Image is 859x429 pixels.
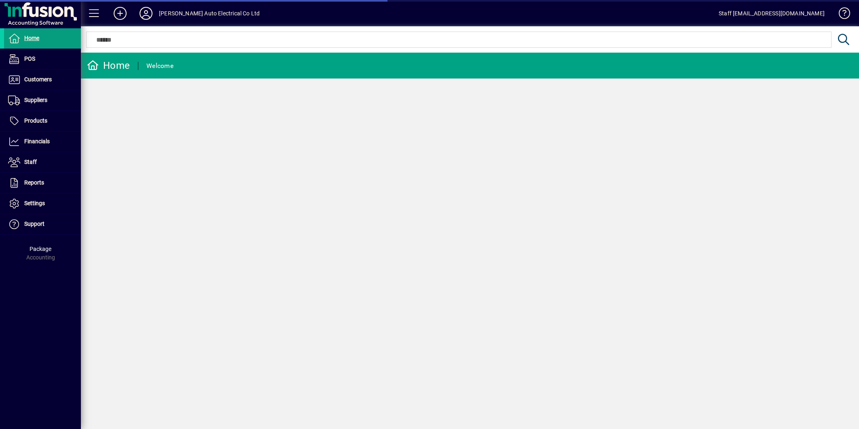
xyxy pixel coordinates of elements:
[107,6,133,21] button: Add
[24,159,37,165] span: Staff
[159,7,260,20] div: [PERSON_NAME] Auto Electrical Co Ltd
[24,76,52,83] span: Customers
[24,200,45,206] span: Settings
[4,132,81,152] a: Financials
[87,59,130,72] div: Home
[24,117,47,124] span: Products
[24,35,39,41] span: Home
[24,55,35,62] span: POS
[30,246,51,252] span: Package
[24,221,44,227] span: Support
[133,6,159,21] button: Profile
[4,111,81,131] a: Products
[24,97,47,103] span: Suppliers
[4,49,81,69] a: POS
[4,214,81,234] a: Support
[4,90,81,110] a: Suppliers
[4,173,81,193] a: Reports
[24,179,44,186] span: Reports
[4,152,81,172] a: Staff
[833,2,849,28] a: Knowledge Base
[4,70,81,90] a: Customers
[24,138,50,144] span: Financials
[4,193,81,214] a: Settings
[719,7,825,20] div: Staff [EMAIL_ADDRESS][DOMAIN_NAME]
[146,59,173,72] div: Welcome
